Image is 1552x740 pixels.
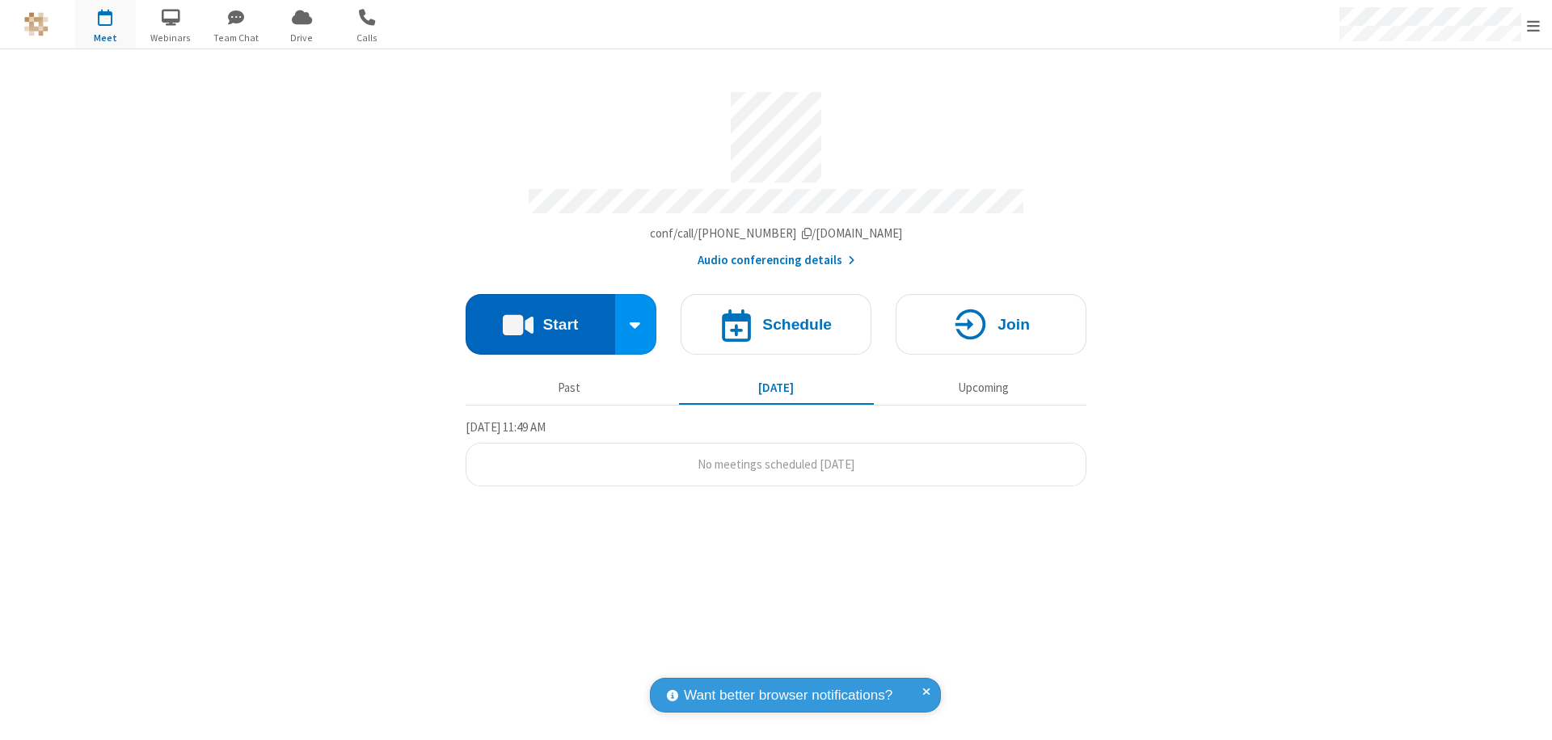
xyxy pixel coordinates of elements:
[466,419,546,435] span: [DATE] 11:49 AM
[698,456,854,472] span: No meetings scheduled [DATE]
[75,31,136,45] span: Meet
[681,294,871,355] button: Schedule
[206,31,267,45] span: Team Chat
[762,317,832,332] h4: Schedule
[24,12,48,36] img: QA Selenium DO NOT DELETE OR CHANGE
[542,317,578,332] h4: Start
[466,294,615,355] button: Start
[466,80,1086,270] section: Account details
[886,372,1081,403] button: Upcoming
[615,294,657,355] div: Start conference options
[141,31,201,45] span: Webinars
[272,31,332,45] span: Drive
[650,225,903,243] button: Copy my meeting room linkCopy my meeting room link
[997,317,1030,332] h4: Join
[684,685,892,706] span: Want better browser notifications?
[1512,698,1540,729] iframe: Chat
[472,372,667,403] button: Past
[337,31,398,45] span: Calls
[896,294,1086,355] button: Join
[650,225,903,241] span: Copy my meeting room link
[679,372,874,403] button: [DATE]
[698,251,855,270] button: Audio conferencing details
[466,418,1086,487] section: Today's Meetings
